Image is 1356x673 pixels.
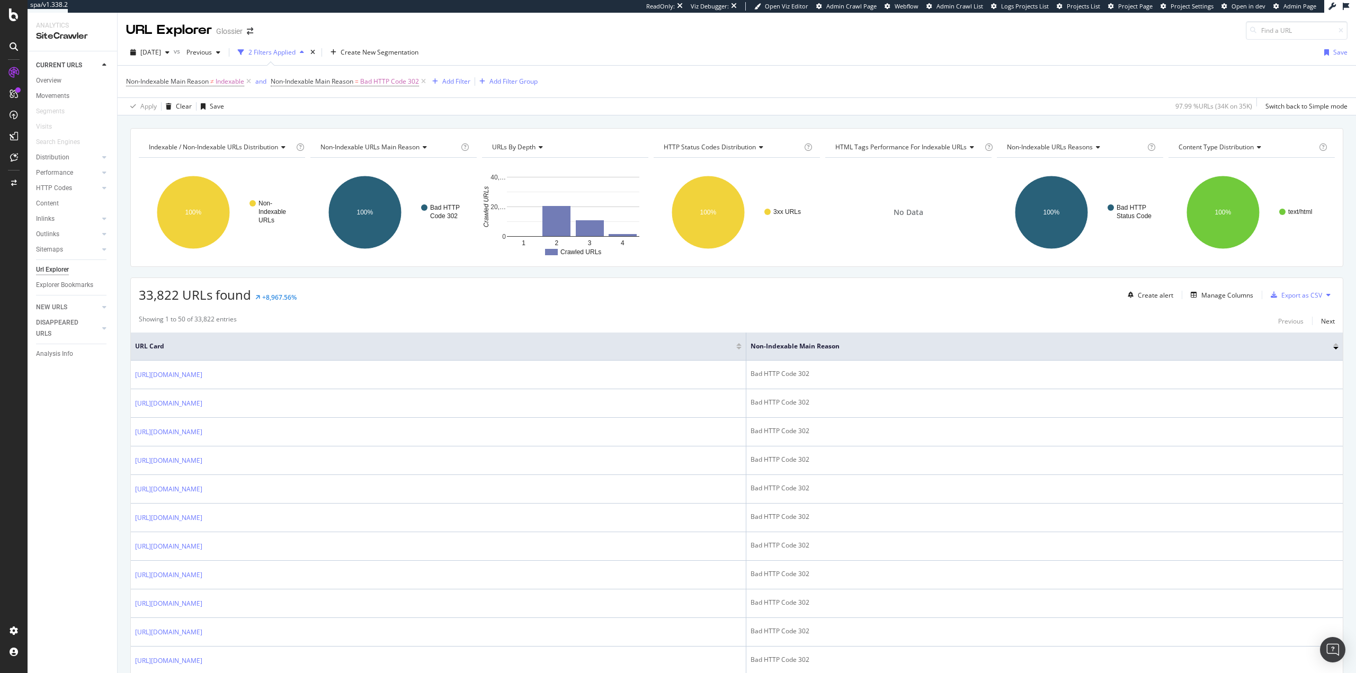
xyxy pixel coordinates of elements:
a: Open in dev [1221,2,1265,11]
text: 20,… [490,203,506,211]
div: Clear [176,102,192,111]
a: Content [36,198,110,209]
text: 2 [555,239,559,247]
text: Status Code [1117,212,1152,220]
button: [DATE] [126,44,174,61]
div: arrow-right-arrow-left [247,28,253,35]
button: Clear [162,98,192,115]
div: Content [36,198,59,209]
div: Analytics [36,21,109,30]
text: Bad HTTP [1117,204,1146,211]
a: [URL][DOMAIN_NAME] [135,484,202,495]
button: Apply [126,98,157,115]
button: Add Filter Group [475,75,538,88]
text: 100% [1215,209,1231,216]
div: Outlinks [36,229,59,240]
a: Outlinks [36,229,99,240]
button: Save [197,98,224,115]
span: Admin Page [1283,2,1316,10]
div: ReadOnly: [646,2,675,11]
a: Admin Crawl Page [816,2,877,11]
span: Previous [182,48,212,57]
span: Bad HTTP Code 302 [360,74,419,89]
text: 100% [185,209,202,216]
div: Save [210,102,224,111]
text: Indexable [258,208,286,216]
div: Export as CSV [1281,291,1322,300]
a: Search Engines [36,137,91,148]
button: Previous [1278,315,1304,327]
span: vs [174,47,182,56]
div: Explorer Bookmarks [36,280,93,291]
span: = [355,77,359,86]
div: Segments [36,106,65,117]
span: Indexable / Non-Indexable URLs distribution [149,142,278,151]
span: Project Page [1118,2,1153,10]
a: HTTP Codes [36,183,99,194]
a: Url Explorer [36,264,110,275]
text: 3 [588,239,592,247]
span: HTTP Status Codes Distribution [664,142,756,151]
text: Bad HTTP [430,204,460,211]
div: Next [1321,317,1335,326]
span: Project Settings [1171,2,1214,10]
a: Project Settings [1161,2,1214,11]
button: Previous [182,44,225,61]
a: [URL][DOMAIN_NAME] [135,627,202,638]
svg: A chart. [139,166,304,258]
button: Create New Segmentation [326,44,423,61]
div: A chart. [997,166,1162,258]
div: DISAPPEARED URLS [36,317,90,339]
div: A chart. [482,166,647,258]
div: Search Engines [36,137,80,148]
span: URL Card [135,342,734,351]
div: Bad HTTP Code 302 [751,483,1339,493]
a: Projects List [1057,2,1100,11]
text: 40,… [490,174,506,181]
span: Admin Crawl List [936,2,983,10]
a: Inlinks [36,213,99,225]
a: Admin Crawl List [926,2,983,11]
a: [URL][DOMAIN_NAME] [135,598,202,609]
div: Bad HTTP Code 302 [751,398,1339,407]
div: Save [1333,48,1348,57]
a: Explorer Bookmarks [36,280,110,291]
div: Viz Debugger: [691,2,729,11]
a: Webflow [885,2,918,11]
div: Bad HTTP Code 302 [751,455,1339,464]
span: Admin Crawl Page [826,2,877,10]
text: 1 [522,239,525,247]
span: 33,822 URLs found [139,286,251,303]
a: Distribution [36,152,99,163]
span: Non-Indexable URLs Main Reason [320,142,420,151]
div: Glossier [216,26,243,37]
span: Non-Indexable URLs Reasons [1007,142,1093,151]
a: CURRENT URLS [36,60,99,71]
a: Movements [36,91,110,102]
div: Create alert [1138,291,1173,300]
span: Create New Segmentation [341,48,418,57]
div: Bad HTTP Code 302 [751,369,1339,379]
span: Projects List [1067,2,1100,10]
a: [URL][DOMAIN_NAME] [135,427,202,437]
svg: A chart. [1168,166,1334,258]
div: Inlinks [36,213,55,225]
div: Bad HTTP Code 302 [751,426,1339,436]
a: Analysis Info [36,348,110,360]
button: Export as CSV [1266,286,1322,303]
button: Next [1321,315,1335,327]
span: 2025 Sep. 30th [140,48,161,57]
div: Switch back to Simple mode [1265,102,1348,111]
a: [URL][DOMAIN_NAME] [135,513,202,523]
div: Overview [36,75,61,86]
div: Bad HTTP Code 302 [751,541,1339,550]
div: Bad HTTP Code 302 [751,512,1339,522]
h4: Non-Indexable URLs Reasons [1005,139,1145,156]
div: Bad HTTP Code 302 [751,655,1339,665]
svg: A chart. [310,166,476,258]
button: 2 Filters Applied [234,44,308,61]
span: Indexable [216,74,244,89]
div: Apply [140,102,157,111]
h4: Content Type Distribution [1176,139,1317,156]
